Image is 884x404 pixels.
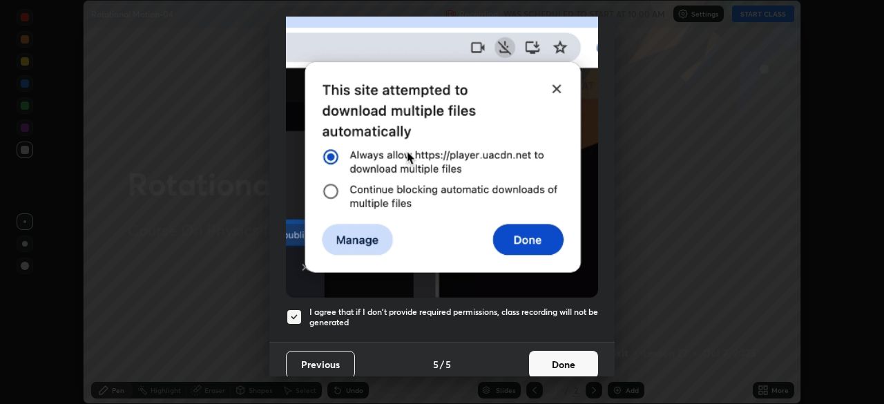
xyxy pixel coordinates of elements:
[445,357,451,372] h4: 5
[309,307,598,328] h5: I agree that if I don't provide required permissions, class recording will not be generated
[440,357,444,372] h4: /
[286,351,355,378] button: Previous
[433,357,439,372] h4: 5
[529,351,598,378] button: Done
